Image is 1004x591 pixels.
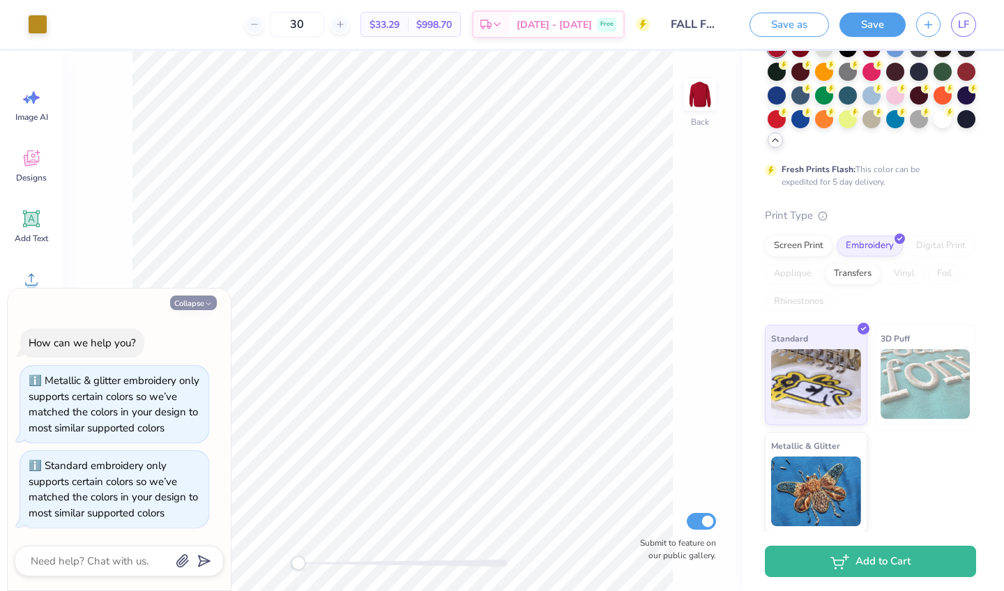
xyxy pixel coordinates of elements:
div: Transfers [825,263,881,284]
div: Metallic & glitter embroidery only supports certain colors so we’ve matched the colors in your de... [29,374,199,435]
span: $998.70 [416,17,452,32]
div: Digital Print [907,236,975,256]
input: – – [270,12,324,37]
span: [DATE] - [DATE] [517,17,592,32]
div: Print Type [765,208,976,224]
span: Standard [771,331,808,346]
div: Accessibility label [291,556,305,570]
strong: Fresh Prints Flash: [782,164,855,175]
span: Add Text [15,233,48,244]
a: LF [951,13,976,37]
span: LF [958,17,969,33]
img: 3D Puff [881,349,971,419]
img: Metallic & Glitter [771,456,861,526]
img: Standard [771,349,861,419]
div: How can we help you? [29,336,136,350]
img: Back [686,81,714,109]
span: Designs [16,172,47,183]
div: Back [691,116,709,128]
div: Standard embroidery only supports certain colors so we’ve matched the colors in your design to mo... [29,459,198,520]
div: Screen Print [765,236,832,256]
div: This color can be expedited for 5 day delivery. [782,163,953,188]
div: Embroidery [837,236,903,256]
button: Add to Cart [765,546,976,577]
div: Applique [765,263,821,284]
span: Metallic & Glitter [771,438,840,453]
span: Image AI [15,112,48,123]
button: Save as [750,13,829,37]
div: Rhinestones [765,291,832,312]
span: 3D Puff [881,331,910,346]
button: Collapse [170,295,217,310]
div: Foil [928,263,961,284]
span: $33.29 [370,17,400,32]
label: Submit to feature on our public gallery. [632,537,716,562]
button: Save [839,13,906,37]
input: Untitled Design [660,10,729,38]
span: Free [600,20,614,29]
div: Vinyl [885,263,924,284]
